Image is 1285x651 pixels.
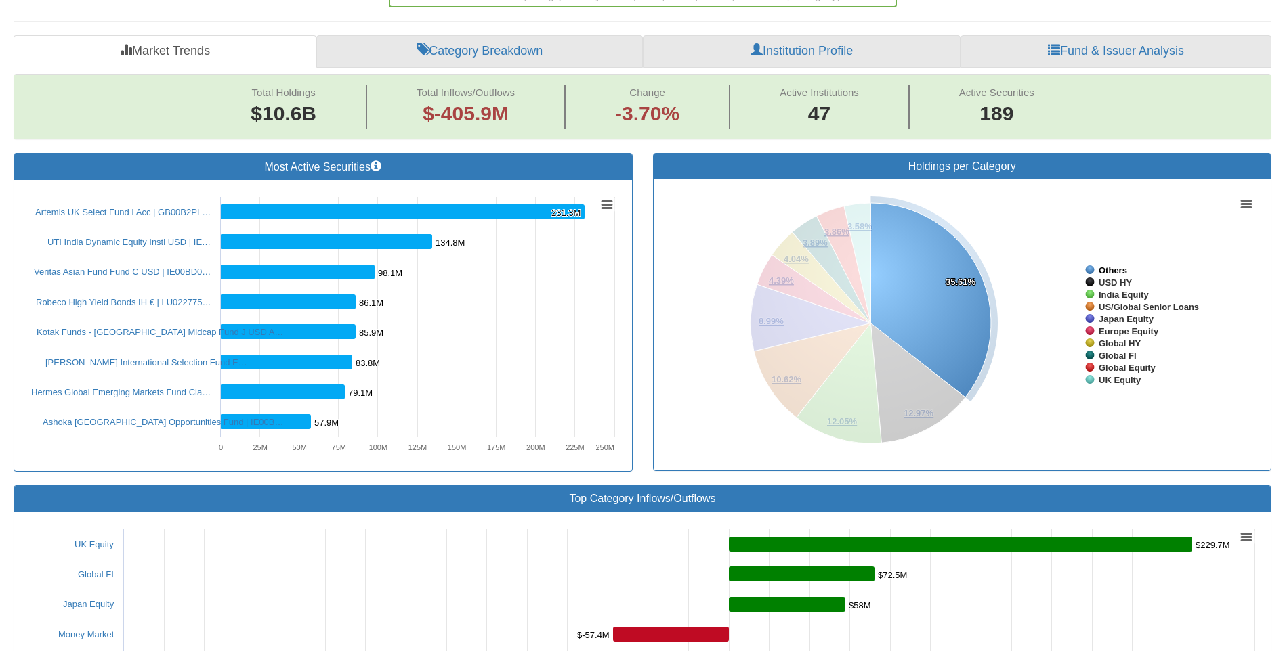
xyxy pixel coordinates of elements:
tspan: 4.39% [769,275,794,286]
text: 150M [448,443,467,451]
tspan: 83.8M [356,358,380,368]
tspan: 3.86% [824,227,849,237]
h3: Top Category Inflows/Outflows [24,493,1261,505]
tspan: 231.3M [551,208,581,218]
tspan: 57.9M [314,418,339,428]
tspan: 3.89% [803,238,828,248]
span: $-405.9M [423,102,509,125]
span: Total Holdings [252,87,316,98]
tspan: US/Global Senior Loans [1099,302,1199,312]
a: UK Equity [75,539,114,549]
tspan: 85.9M [359,328,383,338]
tspan: 8.99% [759,316,784,326]
a: [PERSON_NAME] International Selection Fund E… [45,357,247,367]
text: 250M [595,443,614,451]
tspan: 12.05% [827,416,858,426]
tspan: 79.1M [348,388,373,398]
h3: Holdings per Category [664,160,1261,173]
tspan: 3.58% [847,221,872,231]
span: 189 [959,99,1034,129]
a: Global FI [78,569,114,579]
tspan: Europe Equity [1099,326,1159,336]
tspan: India Equity [1099,290,1149,300]
text: 25M [253,443,267,451]
a: Category Breakdown [316,35,643,68]
tspan: 10.62% [772,374,802,384]
span: 47 [780,99,859,129]
text: 100M [369,443,388,451]
a: Robeco High Yield Bonds IH € | LU022775… [36,297,211,307]
span: Total Inflows/Outflows [417,87,515,98]
text: 75M [332,443,346,451]
text: 200M [526,443,545,451]
tspan: UK Equity [1099,375,1141,385]
tspan: Global Equity [1099,363,1156,373]
a: UTI India Dynamic Equity Instl USD | IE… [47,237,211,247]
tspan: Global FI [1099,351,1137,361]
tspan: 35.61% [946,277,976,287]
tspan: Others [1099,265,1127,275]
span: Change [629,87,665,98]
tspan: 98.1M [378,268,402,278]
tspan: USD HY [1099,277,1132,288]
tspan: $72.5M [878,570,907,580]
span: Active Institutions [780,87,859,98]
text: 125M [408,443,427,451]
a: Kotak Funds - [GEOGRAPHIC_DATA] Midcap Fund J USD A… [37,327,283,337]
a: Artemis UK Select Fund I Acc | GB00B2PL… [35,207,211,217]
text: 175M [487,443,506,451]
tspan: $229.7M [1196,540,1230,550]
span: Active Securities [959,87,1034,98]
h3: Most Active Securities [24,160,622,173]
tspan: Global HY [1099,338,1141,349]
a: Market Trends [14,35,316,68]
span: -3.70% [615,99,679,129]
a: Fund & Issuer Analysis [961,35,1271,68]
tspan: $58M [849,600,871,610]
text: 0 [219,443,223,451]
tspan: 4.04% [784,254,809,264]
tspan: Japan Equity [1099,314,1154,324]
a: Veritas Asian Fund Fund C USD | IE00BD0… [34,267,211,277]
tspan: 134.8M [436,238,465,248]
tspan: $-57.4M [577,630,610,640]
tspan: 86.1M [359,298,383,308]
span: $10.6B [251,102,316,125]
text: 50M [292,443,306,451]
a: Ashoka [GEOGRAPHIC_DATA] Opportunities Fund | IE00B… [43,417,283,427]
a: Japan Equity [63,599,114,609]
text: 225M [566,443,585,451]
a: Institution Profile [643,35,961,68]
tspan: 12.97% [904,408,934,418]
a: Money Market [58,629,114,639]
a: Hermes Global Emerging Markets Fund Cla… [31,387,211,397]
